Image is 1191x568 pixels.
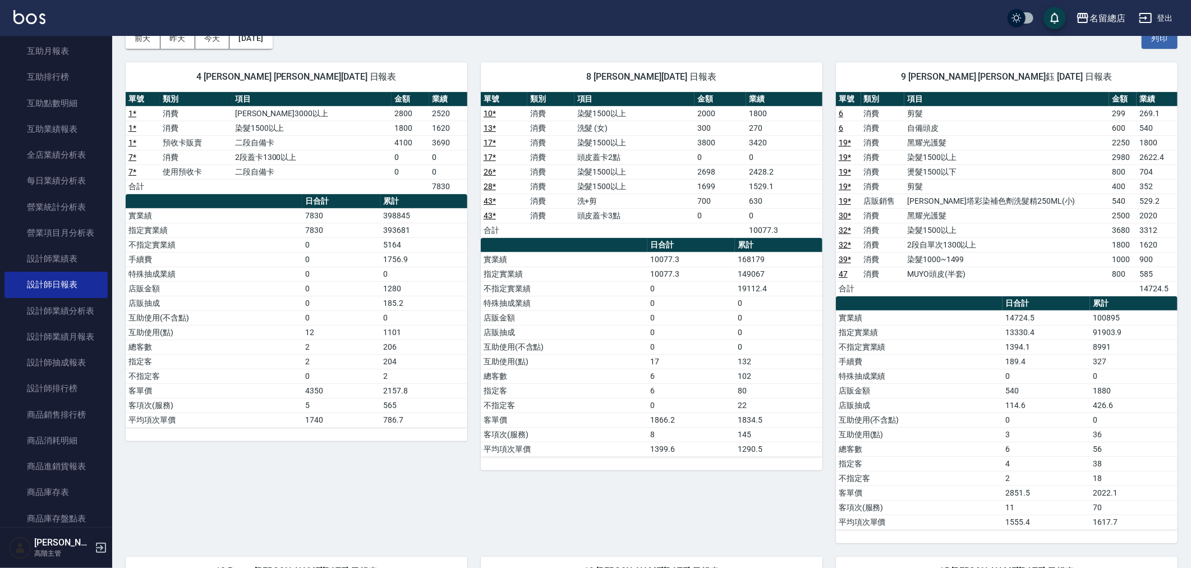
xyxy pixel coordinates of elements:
[746,223,822,237] td: 10077.3
[695,121,746,135] td: 300
[380,398,467,413] td: 565
[836,383,1003,398] td: 店販金額
[429,150,467,164] td: 0
[160,150,232,164] td: 消費
[647,442,735,456] td: 1399.6
[695,106,746,121] td: 2000
[1090,310,1178,325] td: 100895
[1137,237,1178,252] td: 1620
[1072,7,1130,30] button: 名留總店
[494,71,809,83] span: 8 [PERSON_NAME][DATE] 日報表
[380,325,467,340] td: 1101
[1003,427,1090,442] td: 3
[904,106,1109,121] td: 剪髮
[481,238,822,457] table: a dense table
[647,281,735,296] td: 0
[302,310,380,325] td: 0
[380,208,467,223] td: 398845
[4,324,108,350] a: 設計師業績月報表
[126,369,302,383] td: 不指定客
[232,106,392,121] td: [PERSON_NAME]3000以上
[481,398,647,413] td: 不指定客
[1090,340,1178,354] td: 8991
[380,252,467,267] td: 1756.9
[904,194,1109,208] td: [PERSON_NAME]塔彩染補色劑洗髮精250ML(小)
[574,92,695,107] th: 項目
[527,135,574,150] td: 消費
[1109,208,1137,223] td: 2500
[481,281,647,296] td: 不指定實業績
[695,194,746,208] td: 700
[1137,281,1178,296] td: 14724.5
[4,90,108,116] a: 互助點數明細
[429,135,467,150] td: 3690
[861,179,905,194] td: 消費
[481,267,647,281] td: 指定實業績
[34,548,91,558] p: 高階主管
[126,28,160,49] button: 前天
[160,135,232,150] td: 預收卡販賣
[1137,194,1178,208] td: 529.2
[160,92,232,107] th: 類別
[380,369,467,383] td: 2
[1003,369,1090,383] td: 0
[1003,413,1090,427] td: 0
[429,121,467,135] td: 1620
[904,121,1109,135] td: 自備頭皮
[527,208,574,223] td: 消費
[836,471,1003,485] td: 不指定客
[13,10,45,24] img: Logo
[4,350,108,375] a: 設計師抽成報表
[4,194,108,220] a: 營業統計分析表
[904,252,1109,267] td: 染髮1000~1499
[160,121,232,135] td: 消費
[481,296,647,310] td: 特殊抽成業績
[695,135,746,150] td: 3800
[1003,398,1090,413] td: 114.6
[392,121,429,135] td: 1800
[1089,11,1125,25] div: 名留總店
[392,92,429,107] th: 金額
[746,194,822,208] td: 630
[1109,106,1137,121] td: 299
[647,252,735,267] td: 10077.3
[574,208,695,223] td: 頭皮蓋卡3點
[392,164,429,179] td: 0
[735,267,822,281] td: 149067
[4,116,108,142] a: 互助業績報表
[302,398,380,413] td: 5
[735,369,822,383] td: 102
[1109,237,1137,252] td: 1800
[1090,398,1178,413] td: 426.6
[4,142,108,168] a: 全店業績分析表
[735,442,822,456] td: 1290.5
[1137,106,1178,121] td: 269.1
[302,267,380,281] td: 0
[1090,500,1178,515] td: 70
[1109,92,1137,107] th: 金額
[904,267,1109,281] td: MUYO頭皮(半套)
[4,64,108,90] a: 互助排行榜
[1003,340,1090,354] td: 1394.1
[4,479,108,505] a: 商品庫存表
[126,354,302,369] td: 指定客
[1109,267,1137,281] td: 800
[4,168,108,194] a: 每日業績分析表
[1043,7,1066,29] button: save
[647,340,735,354] td: 0
[647,325,735,340] td: 0
[4,246,108,272] a: 設計師業績表
[232,164,392,179] td: 二段自備卡
[302,296,380,310] td: 0
[1137,135,1178,150] td: 1800
[574,164,695,179] td: 染髮1500以上
[735,354,822,369] td: 132
[1090,413,1178,427] td: 0
[481,369,647,383] td: 總客數
[1003,310,1090,325] td: 14724.5
[1109,164,1137,179] td: 800
[695,92,746,107] th: 金額
[126,296,302,310] td: 店販抽成
[1137,150,1178,164] td: 2622.4
[126,281,302,296] td: 店販金額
